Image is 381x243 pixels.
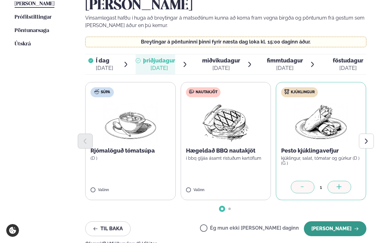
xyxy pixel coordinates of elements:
[91,156,170,161] p: (D )
[15,15,52,20] span: Prófílstillingar
[359,134,374,149] button: Next slide
[101,90,110,95] span: Súpa
[15,14,52,21] a: Prófílstillingar
[186,156,266,161] p: í bbq gljáa ásamt ristuðum kartöflum
[15,27,49,34] a: Pöntunarsaga
[103,102,158,142] img: Soup.png
[196,90,217,95] span: Nautakjöt
[94,89,99,94] img: soup.svg
[333,64,363,72] div: [DATE]
[281,156,361,166] p: kjúklingur, salat, tómatar og gúrkur (D ) (G )
[333,57,363,64] span: föstudagur
[96,57,113,64] span: Í dag
[6,224,19,237] a: Cookie settings
[92,39,360,44] p: Breytingar á pöntuninni þinni fyrir næsta dag loka kl. 15:00 daginn áður.
[85,221,131,236] button: Til baka
[15,1,54,7] span: [PERSON_NAME]
[281,147,361,154] p: Pesto kjúklingavefjur
[15,28,49,33] span: Pöntunarsaga
[189,89,194,94] img: beef.svg
[291,90,315,95] span: Kjúklingur
[143,64,175,72] div: [DATE]
[202,57,240,64] span: miðvikudagur
[15,0,54,8] a: [PERSON_NAME]
[96,64,113,72] div: [DATE]
[91,147,170,154] p: Rjómalöguð tómatsúpa
[228,208,231,210] span: Go to slide 2
[314,184,328,191] div: 1
[304,221,366,236] button: [PERSON_NAME]
[186,147,266,154] p: Hægeldað BBQ nautakjöt
[221,208,223,210] span: Go to slide 1
[143,57,175,64] span: þriðjudagur
[15,41,31,47] span: Útskrá
[267,64,303,72] div: [DATE]
[284,89,289,94] img: chicken.svg
[85,14,366,29] p: Vinsamlegast hafðu í huga að breytingar á matseðlinum kunna að koma fram vegna birgða og pöntunum...
[198,102,253,142] img: Beef-Meat.png
[202,64,240,72] div: [DATE]
[78,134,93,149] button: Previous slide
[294,102,348,142] img: Wraps.png
[15,40,31,48] a: Útskrá
[267,57,303,64] span: fimmtudagur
